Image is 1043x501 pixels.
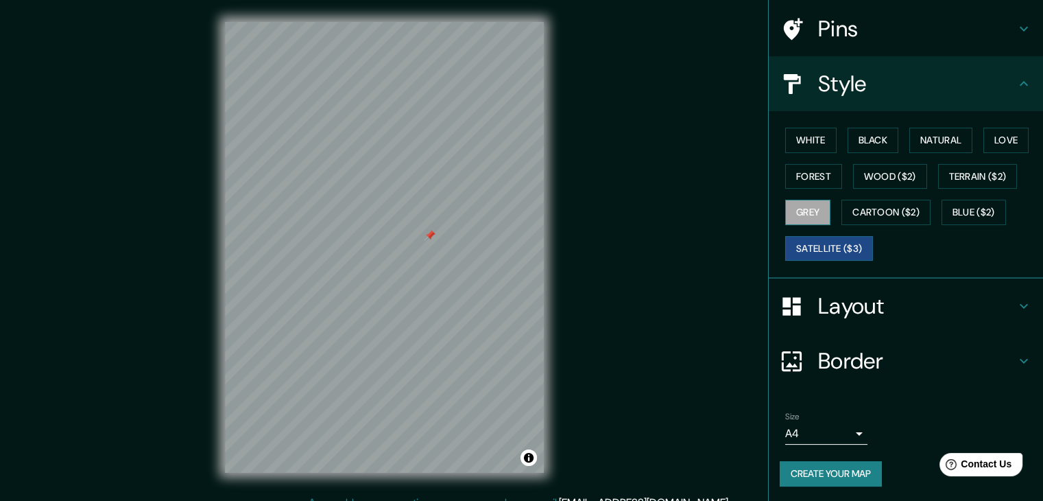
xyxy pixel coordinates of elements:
[769,56,1043,111] div: Style
[818,347,1016,375] h4: Border
[909,128,972,153] button: Natural
[848,128,899,153] button: Black
[983,128,1029,153] button: Love
[942,200,1006,225] button: Blue ($2)
[938,164,1018,189] button: Terrain ($2)
[785,236,873,261] button: Satellite ($3)
[769,1,1043,56] div: Pins
[818,292,1016,320] h4: Layout
[785,128,837,153] button: White
[520,450,537,466] button: Toggle attribution
[225,22,544,473] canvas: Map
[785,411,800,423] label: Size
[785,164,842,189] button: Forest
[785,423,867,445] div: A4
[780,461,882,487] button: Create your map
[818,15,1016,43] h4: Pins
[818,70,1016,97] h4: Style
[841,200,931,225] button: Cartoon ($2)
[921,447,1028,486] iframe: Help widget launcher
[853,164,927,189] button: Wood ($2)
[769,279,1043,334] div: Layout
[785,200,830,225] button: Grey
[769,334,1043,388] div: Border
